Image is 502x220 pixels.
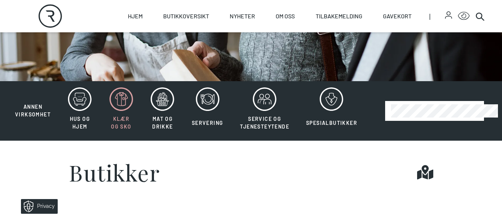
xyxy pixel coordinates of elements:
[70,116,90,130] span: Hus og hjem
[192,120,223,126] span: Servering
[15,104,51,118] span: Annen virksomhet
[298,87,365,135] button: Spesialbutikker
[152,116,173,130] span: Mat og drikke
[69,161,160,183] h1: Butikker
[7,196,67,216] iframe: Manage Preferences
[60,87,100,135] button: Hus og hjem
[111,116,131,130] span: Klær og sko
[306,120,357,126] span: Spesialbutikker
[458,10,470,22] button: Open Accessibility Menu
[7,87,58,119] button: Annen virksomhet
[232,87,297,135] button: Service og tjenesteytende
[101,87,141,135] button: Klær og sko
[143,87,183,135] button: Mat og drikke
[240,116,289,130] span: Service og tjenesteytende
[184,87,231,135] button: Servering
